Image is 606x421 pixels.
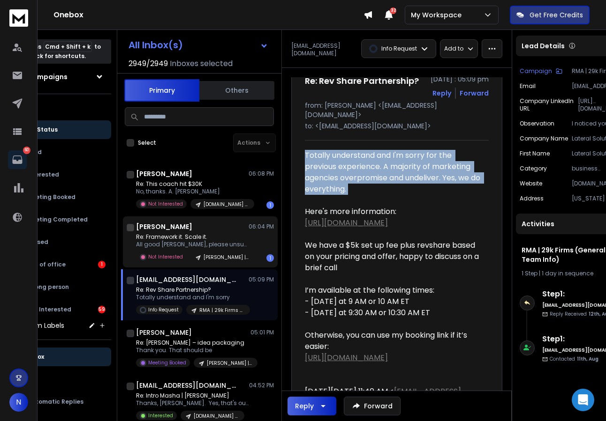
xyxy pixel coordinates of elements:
h1: [PERSON_NAME] [136,222,192,231]
a: 60 [8,150,27,169]
p: Interested [148,412,173,419]
label: Select [138,139,156,147]
div: 1 [98,261,106,268]
h1: [PERSON_NAME] [136,169,192,178]
a: [URL][DOMAIN_NAME] [305,217,388,228]
h1: All Campaigns [17,72,68,81]
p: Website [520,180,542,187]
p: Automatic Replies [28,398,83,406]
button: Closed [10,233,111,251]
div: Open Intercom Messenger [572,389,594,411]
p: Closed [27,238,48,246]
p: Meeting Booked [148,359,186,366]
button: Out of office1 [10,255,111,274]
p: No, thanks. A. [PERSON_NAME] [136,188,249,195]
p: Email [520,82,536,90]
p: Re: Rev Share Partnership? [136,286,249,294]
p: Re: This coach hit $30K [136,180,249,188]
p: [PERSON_NAME] | 4.2k Thought Leaders [204,254,249,261]
button: Inbox [10,347,111,366]
button: N [9,393,28,412]
p: 06:04 PM [249,223,274,230]
button: Automatic Replies [10,392,111,411]
div: Totally understand and I'm sorry for the previous experience. A majority of marketing agencies ov... [305,150,481,330]
div: 59 [98,306,106,313]
p: to: <[EMAIL_ADDRESS][DOMAIN_NAME]> [305,121,489,131]
button: Not Interested59 [10,300,111,319]
p: [PERSON_NAME] | 4.2k Thought Leaders [207,360,252,367]
span: 1 day in sequence [542,269,593,277]
p: Company Name [520,135,568,142]
button: Reply [288,397,336,415]
p: My Workspace [411,10,465,20]
p: Thanks, [PERSON_NAME]. Yes, that's our website. Here’s [136,399,249,407]
p: Re: Framework it. Scale it. [136,233,249,241]
p: Add to [444,45,463,52]
p: Not Interested [148,200,183,207]
h3: Inboxes selected [170,58,233,69]
h1: All Inbox(s) [129,40,183,50]
p: Out of office [27,261,66,268]
div: [DATE][DATE] 11:40 AM < > wrote: [305,386,481,408]
button: Get Free Credits [510,6,590,24]
p: 04:52 PM [249,382,274,389]
span: Cmd + Shift + k [44,41,92,52]
p: Get Free Credits [530,10,583,20]
h3: Custom Labels [15,321,64,330]
p: Thank you. That should be [136,347,249,354]
p: 06:08 PM [249,170,274,177]
button: Interested [10,165,111,184]
h1: [EMAIL_ADDRESS][DOMAIN_NAME] [136,275,239,284]
p: Campaign [520,67,552,75]
p: All good [PERSON_NAME], please unsub. [136,241,249,248]
h1: [EMAIL_ADDRESS][DOMAIN_NAME] [136,381,239,390]
img: logo [9,9,28,27]
p: Meeting Booked [27,193,76,201]
p: 05:09 PM [249,276,274,283]
p: [EMAIL_ADDRESS][DOMAIN_NAME] [291,42,356,57]
p: from: [PERSON_NAME] <[EMAIL_ADDRESS][DOMAIN_NAME]> [305,101,489,119]
p: [DOMAIN_NAME] | 22.7k Coaches & Consultants [204,201,249,208]
p: Press to check for shortcuts. [25,42,101,61]
p: All Status [28,126,58,133]
h1: Onebox [53,9,364,21]
p: Info Request [381,45,417,52]
h1: [PERSON_NAME] [136,328,192,337]
p: Totally understand and I'm sorry [136,294,249,301]
p: category [520,165,547,172]
div: 1 [266,254,274,262]
p: Not Interested [27,306,71,313]
p: [DATE] : 05:09 pm [431,74,489,84]
button: All Campaigns [10,67,111,86]
p: Re: [PERSON_NAME] – idea packaging [136,339,249,347]
span: 1 Step [522,269,538,277]
p: [DOMAIN_NAME] | 22.7k Coaches & Consultants [194,413,239,420]
button: Primary [124,79,199,102]
p: Interested [27,171,59,178]
div: Forward [460,89,489,98]
p: Meeting Completed [27,216,88,223]
a: [URL][DOMAIN_NAME] [305,352,388,363]
p: Wrong person [27,283,69,291]
p: Re: Intro Masha | [PERSON_NAME] [136,392,249,399]
button: Meeting Completed [10,210,111,229]
button: All Inbox(s) [121,36,276,54]
button: Reply [432,89,451,98]
span: 2949 / 2949 [129,58,168,69]
p: observation [520,120,554,127]
p: 60 [23,147,30,154]
button: All [10,370,111,389]
button: Forward [344,397,401,415]
button: Meeting Booked [10,188,111,207]
p: Lead Details [522,41,565,51]
span: 32 [390,7,396,14]
button: Campaign [520,67,562,75]
p: Contacted [550,355,598,362]
h3: Filters [10,102,111,115]
p: First Name [520,150,550,157]
button: Others [199,80,274,101]
button: All Status [10,120,111,139]
p: Not Interested [148,253,183,260]
div: 1 [266,201,274,209]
